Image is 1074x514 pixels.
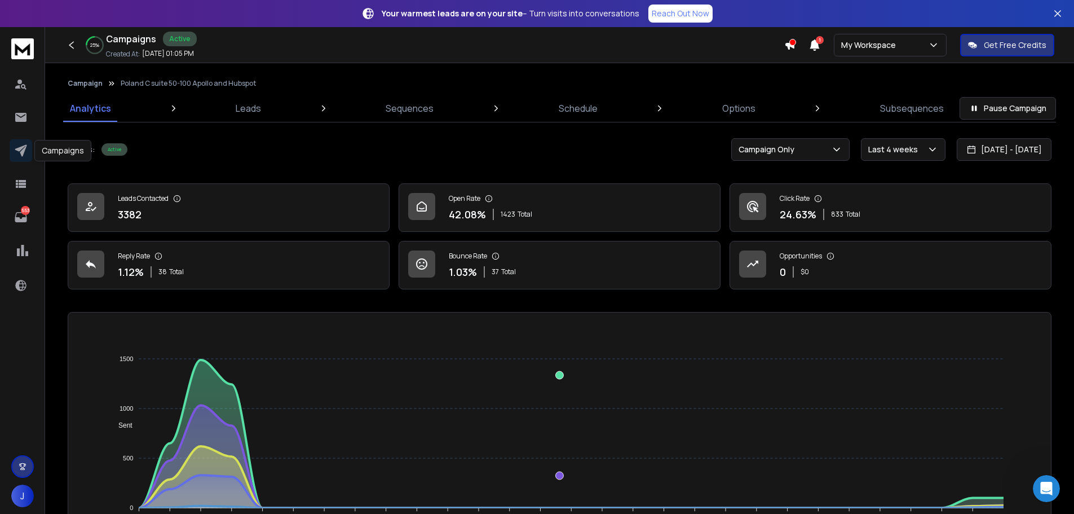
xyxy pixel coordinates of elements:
[11,485,34,507] button: J
[9,104,216,194] div: Rohan says…
[193,365,211,383] button: Send a message…
[399,241,721,289] a: Bounce Rate1.03%37Total
[169,267,184,276] span: Total
[501,267,516,276] span: Total
[11,38,34,59] img: logo
[106,50,140,59] p: Created At:
[382,8,639,19] p: – Turn visits into conversations
[54,370,63,379] button: Upload attachment
[118,252,150,261] p: Reply Rate
[70,102,111,115] p: Analytics
[846,210,860,219] span: Total
[780,194,810,203] p: Click Rate
[121,79,256,88] p: Poland C suite 50-100 Apollo and Hubspot
[9,194,216,230] div: Jens says…
[90,42,99,49] p: 25 %
[957,138,1051,161] button: [DATE] - [DATE]
[984,39,1046,51] p: Get Free Credits
[518,210,532,219] span: Total
[55,6,71,14] h1: Box
[236,102,261,115] p: Leads
[41,230,216,277] div: To filter when the action was done. E.g. When they clicked on the link, as I would like to call t...
[50,30,207,63] div: Just a friendly proposal. Can you add date to the filter under leads in the campaign 😊
[118,264,144,280] p: 1.12 %
[34,140,91,161] div: Campaigns
[10,346,216,365] textarea: Message…
[72,370,81,379] button: Start recording
[501,210,515,219] span: 1423
[9,23,216,79] div: Jens says…
[652,8,709,19] p: Reach Out Now
[55,14,140,25] p: The team can also help
[739,144,799,155] p: Campaign Only
[7,5,29,26] button: go back
[48,81,192,91] div: joined the conversation
[158,267,167,276] span: 38
[868,144,922,155] p: Last 4 weeks
[101,143,127,156] div: Active
[816,36,824,44] span: 1
[780,252,822,261] p: Opportunities
[715,95,762,122] a: Options
[18,111,176,178] div: Hey [PERSON_NAME], ​ ​Thanks for sharing your feedback. Just to clarify - do you mean a date filt...
[21,206,30,215] p: 553
[120,355,133,362] tspan: 1500
[960,97,1056,120] button: Pause Campaign
[110,421,132,429] span: Sent
[163,32,197,46] div: Active
[9,104,185,184] div: Hey [PERSON_NAME],​​Thanks for sharing your feedback. Just to clarify - do you mean a date filter...
[18,293,176,359] div: [PERSON_NAME], I will pass this to the product team. Right now we do not have this option, you ca...
[118,194,169,203] p: Leads Contacted
[880,102,944,115] p: Subsequences
[63,95,118,122] a: Analytics
[48,82,112,90] b: [PERSON_NAME]
[449,194,480,203] p: Open Rate
[68,241,390,289] a: Reply Rate1.12%38Total
[50,200,207,222] div: When looking at the click leads. Can I sort them by date of click?
[34,80,45,91] img: Profile image for Rohan
[449,252,487,261] p: Bounce Rate
[130,504,133,511] tspan: 0
[142,49,194,58] p: [DATE] 01:05 PM
[106,32,156,46] h1: Campaigns
[123,455,133,462] tspan: 500
[1033,475,1060,502] iframe: Intercom live chat
[9,78,216,104] div: Rohan says…
[68,79,103,88] button: Campaign
[9,286,185,366] div: [PERSON_NAME], I will pass this to the product team. Right now we do not have this option, you ca...
[120,405,133,412] tspan: 1000
[386,102,434,115] p: Sequences
[229,95,268,122] a: Leads
[176,5,198,26] button: Home
[9,286,216,386] div: Lakshita says…
[118,207,142,222] p: 3382
[449,207,486,222] p: 42.08 %
[10,206,32,229] a: 553
[552,95,604,122] a: Schedule
[780,264,786,280] p: 0
[32,6,50,24] img: Profile image for Box
[41,23,216,70] div: Just a friendly proposal. Can you add date to the filter under leads in the campaign 😊
[492,267,499,276] span: 37
[801,267,809,276] p: $ 0
[198,5,218,25] div: Close
[17,370,26,379] button: Emoji picker
[41,194,216,229] div: When looking at the click leads. Can I sort them by date of click?
[379,95,440,122] a: Sequences
[68,183,390,232] a: Leads Contacted3382
[9,230,216,286] div: Jens says…
[648,5,713,23] a: Reach Out Now
[449,264,477,280] p: 1.03 %
[36,370,45,379] button: Gif picker
[780,207,816,222] p: 24.63 %
[382,8,523,19] strong: Your warmest leads are on your site
[730,183,1051,232] a: Click Rate24.63%833Total
[841,39,900,51] p: My Workspace
[722,102,755,115] p: Options
[831,210,843,219] span: 833
[960,34,1054,56] button: Get Free Credits
[730,241,1051,289] a: Opportunities0$0
[50,237,207,270] div: To filter when the action was done. E.g. When they clicked on the link, as I would like to call t...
